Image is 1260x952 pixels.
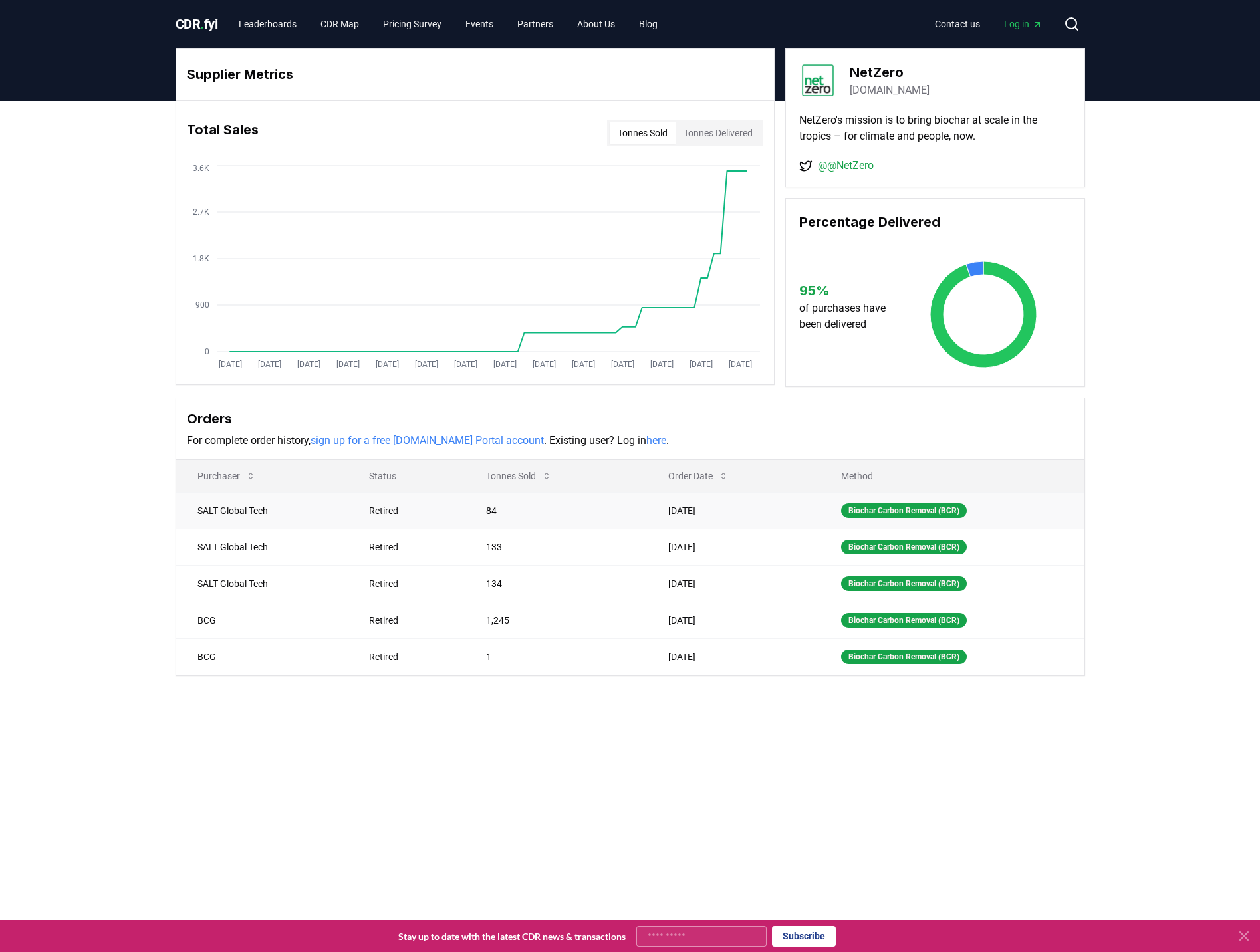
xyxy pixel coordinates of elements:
button: Tonnes Delivered [676,122,761,144]
td: 134 [465,565,647,602]
span: . [200,16,204,32]
a: Events [455,12,504,36]
a: @@NetZero [818,158,874,174]
nav: Main [228,12,668,36]
a: Leaderboards [228,12,307,36]
tspan: [DATE] [453,360,477,369]
div: Biochar Carbon Removal (BCR) [841,503,967,518]
td: [DATE] [647,602,820,638]
div: Retired [369,614,454,627]
p: NetZero's mission is to bring biochar at scale in the tropics – for climate and people, now. [799,112,1071,144]
tspan: [DATE] [571,360,594,369]
td: SALT Global Tech [176,492,348,529]
tspan: 0 [205,347,209,356]
tspan: [DATE] [257,360,281,369]
p: For complete order history, . Existing user? Log in . [187,433,1074,449]
p: Status [358,469,454,483]
tspan: 3.6K [193,164,209,173]
td: [DATE] [647,492,820,529]
div: Retired [369,504,454,517]
tspan: [DATE] [532,360,555,369]
tspan: 900 [195,300,209,310]
div: Biochar Carbon Removal (BCR) [841,650,967,664]
div: Retired [369,577,454,590]
tspan: 1.8K [193,254,209,263]
tspan: [DATE] [493,360,516,369]
div: Biochar Carbon Removal (BCR) [841,613,967,628]
h3: Supplier Metrics [187,64,763,84]
td: 84 [465,492,647,529]
td: 1 [465,638,647,675]
nav: Main [924,12,1053,36]
button: Tonnes Sold [475,463,563,489]
tspan: [DATE] [728,360,751,369]
tspan: [DATE] [297,360,320,369]
a: [DOMAIN_NAME] [850,82,930,98]
td: SALT Global Tech [176,565,348,602]
a: About Us [567,12,626,36]
tspan: [DATE] [610,360,634,369]
h3: NetZero [850,62,930,82]
tspan: [DATE] [414,360,438,369]
tspan: [DATE] [650,360,673,369]
td: [DATE] [647,529,820,565]
td: 133 [465,529,647,565]
button: Purchaser [187,463,267,489]
td: BCG [176,638,348,675]
td: [DATE] [647,565,820,602]
span: Log in [1004,17,1043,31]
tspan: [DATE] [218,360,241,369]
div: Retired [369,540,454,554]
span: CDR fyi [176,16,218,32]
div: Retired [369,650,454,663]
a: sign up for a free [DOMAIN_NAME] Portal account [311,434,544,447]
img: NetZero-logo [799,62,836,99]
a: Blog [628,12,668,36]
tspan: [DATE] [375,360,398,369]
div: Biochar Carbon Removal (BCR) [841,576,967,591]
a: Pricing Survey [372,12,452,36]
a: CDR.fyi [176,15,218,33]
h3: Percentage Delivered [799,212,1071,232]
a: Log in [993,12,1053,36]
tspan: 2.7K [193,207,209,217]
td: [DATE] [647,638,820,675]
p: Method [830,469,1074,483]
p: of purchases have been delivered [799,300,898,332]
button: Tonnes Sold [610,122,676,144]
tspan: [DATE] [336,360,359,369]
div: Biochar Carbon Removal (BCR) [841,540,967,554]
a: Partners [507,12,564,36]
a: CDR Map [310,12,370,36]
td: SALT Global Tech [176,529,348,565]
a: Contact us [924,12,991,36]
a: here [646,434,666,447]
h3: 95 % [799,281,898,300]
h3: Orders [187,409,1074,429]
td: 1,245 [465,602,647,638]
h3: Total Sales [187,120,259,146]
tspan: [DATE] [689,360,712,369]
td: BCG [176,602,348,638]
button: Order Date [658,463,739,489]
